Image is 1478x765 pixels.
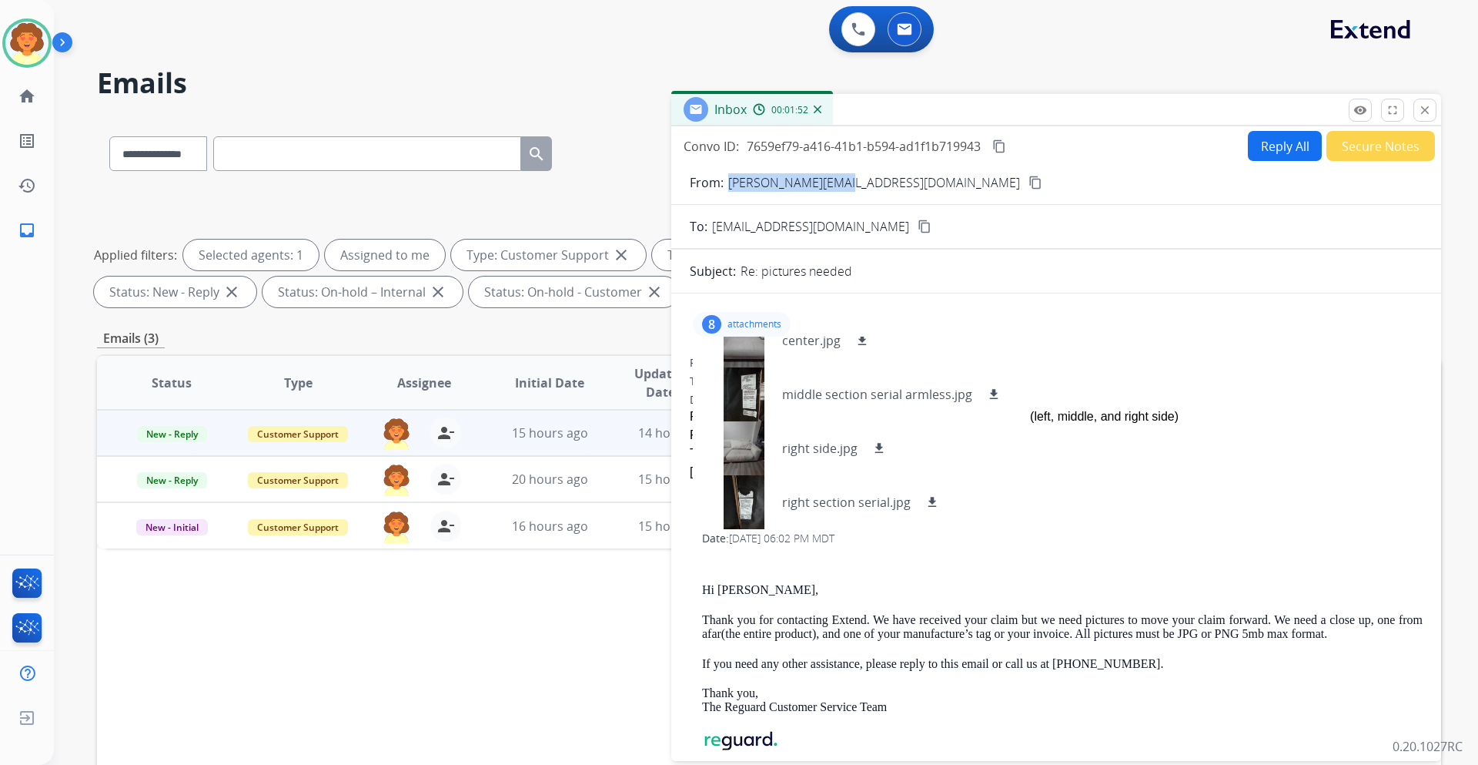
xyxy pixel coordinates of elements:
[381,464,412,496] img: agent-avatar
[97,68,1441,99] h2: Emails
[5,22,48,65] img: avatar
[782,331,841,350] p: center.jpg
[702,512,1423,528] div: To:
[702,686,1423,715] p: Thank you, The Reguard Customer Service Team
[451,240,646,270] div: Type: Customer Support
[925,495,939,509] mat-icon: download
[729,531,834,545] span: [DATE] 06:02 PM MDT
[381,418,412,450] img: agent-avatar
[690,463,1423,481] div: [PERSON_NAME]
[1028,176,1042,190] mat-icon: content_copy
[702,657,1423,671] p: If you need any other assistance, please reply to this email or call us at [PHONE_NUMBER].
[690,426,1423,445] div: Please let me know if you need anything else.
[702,613,1423,642] p: Thank you for contacting Extend. We have received your claim but we need pictures to move your cl...
[612,246,630,264] mat-icon: close
[1418,103,1432,117] mat-icon: close
[97,329,165,348] p: Emails (3)
[728,173,1020,192] p: [PERSON_NAME][EMAIL_ADDRESS][DOMAIN_NAME]
[137,426,207,442] span: New - Reply
[248,472,348,488] span: Customer Support
[18,87,36,106] mat-icon: home
[512,518,588,535] span: 16 hours ago
[652,240,854,270] div: Type: Shipping Protection
[690,408,1423,426] div: Per your request, please find the attached photos of the sofa. (left, middle, and right side)
[702,315,721,334] div: 8
[1326,131,1435,161] button: Secure Notes
[136,519,208,535] span: New - Initial
[1353,103,1367,117] mat-icon: remove_red_eye
[690,217,707,236] p: To:
[690,374,1423,389] div: To:
[262,277,463,307] div: Status: On-hold – Internal
[397,374,451,392] span: Assignee
[782,439,858,458] p: right side.jpg
[690,355,1423,371] div: From:
[638,518,714,535] span: 15 hours ago
[747,138,981,155] span: 7659ef79-a416-41b1-b594-ad1f1b719943
[872,441,886,455] mat-icon: download
[771,104,808,116] span: 00:01:52
[515,374,584,392] span: Initial Date
[248,426,348,442] span: Customer Support
[137,472,207,488] span: New - Reply
[690,445,1423,463] div: Thank you!
[1393,737,1463,756] p: 0.20.1027RC
[855,334,869,347] mat-icon: download
[1386,103,1399,117] mat-icon: fullscreen
[712,217,909,236] span: [EMAIL_ADDRESS][DOMAIN_NAME]
[18,176,36,195] mat-icon: history
[183,240,319,270] div: Selected agents: 1
[714,101,747,118] span: Inbox
[1248,131,1322,161] button: Reply All
[94,246,177,264] p: Applied filters:
[782,385,972,404] p: middle section serial armless.jpg
[18,132,36,150] mat-icon: list_alt
[284,374,313,392] span: Type
[690,262,736,280] p: Subject:
[690,392,1423,408] div: Date:
[645,283,664,301] mat-icon: close
[469,277,679,307] div: Status: On-hold - Customer
[702,494,1423,509] div: From:
[248,519,348,535] span: Customer Support
[436,424,455,442] mat-icon: person_remove
[512,424,588,441] span: 15 hours ago
[702,531,1423,546] div: Date:
[987,388,1001,401] mat-icon: download
[512,471,588,488] span: 20 hours ago
[702,583,1423,597] p: Hi [PERSON_NAME],
[94,277,256,307] div: Status: New - Reply
[638,471,714,488] span: 15 hours ago
[918,220,931,233] mat-icon: content_copy
[152,374,192,392] span: Status
[727,318,781,330] p: attachments
[436,470,455,488] mat-icon: person_remove
[222,283,241,301] mat-icon: close
[381,511,412,543] img: agent-avatar
[429,283,447,301] mat-icon: close
[638,424,714,441] span: 14 hours ago
[992,139,1006,153] mat-icon: content_copy
[527,145,546,163] mat-icon: search
[626,364,696,401] span: Updated Date
[741,262,852,280] p: Re: pictures needed
[690,173,724,192] p: From:
[702,730,779,752] img: Reguard+Logotype+Color_WBG_S.png
[684,137,739,156] p: Convo ID:
[436,517,455,535] mat-icon: person_remove
[325,240,445,270] div: Assigned to me
[782,493,911,512] p: right section serial.jpg
[18,221,36,240] mat-icon: inbox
